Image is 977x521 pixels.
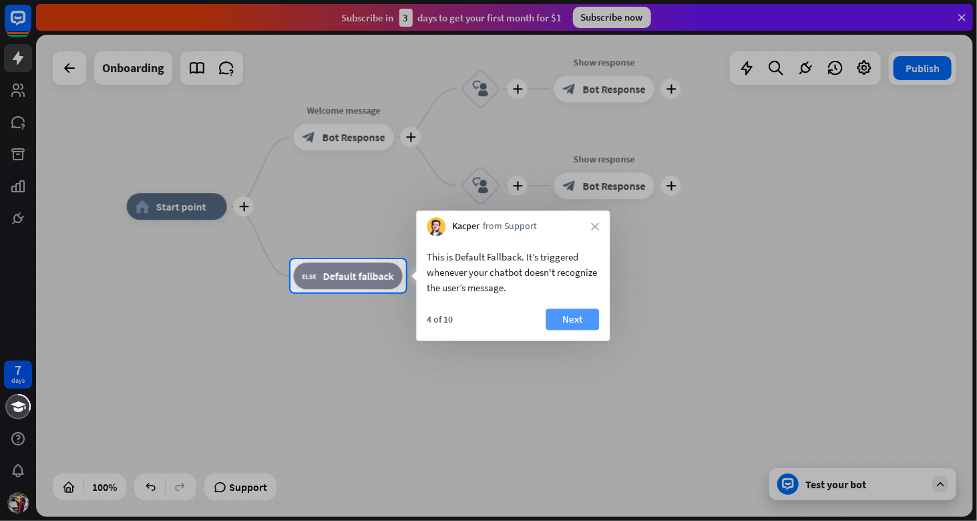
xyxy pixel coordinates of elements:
[427,313,453,325] div: 4 of 10
[427,249,599,295] div: This is Default Fallback. It’s triggered whenever your chatbot doesn't recognize the user’s message.
[303,269,317,283] i: block_fallback
[11,5,51,45] button: Open LiveChat chat widget
[546,309,599,330] button: Next
[483,220,537,234] span: from Support
[452,220,479,234] span: Kacper
[591,222,599,230] i: close
[323,269,394,283] span: Default fallback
